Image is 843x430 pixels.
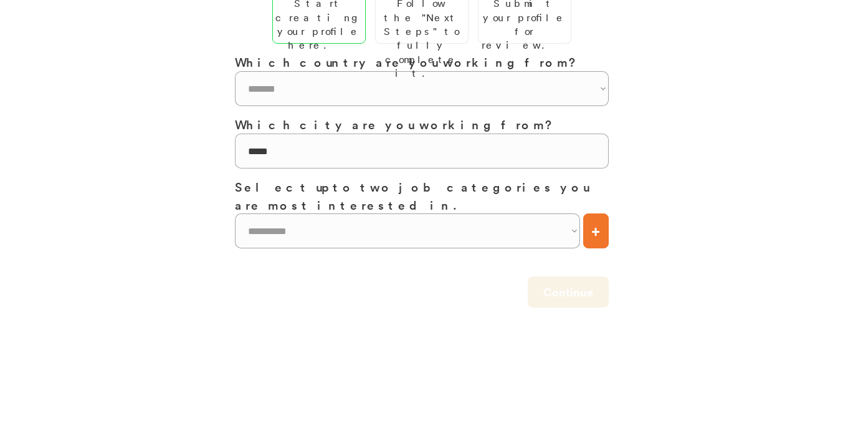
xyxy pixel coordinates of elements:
button: Continue [528,276,609,308]
button: + [583,213,609,248]
h3: Which country are you working from? [235,53,609,71]
h3: Which city are you working from? [235,115,609,134]
h3: Select up to two job categories you are most interested in. [235,178,609,213]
